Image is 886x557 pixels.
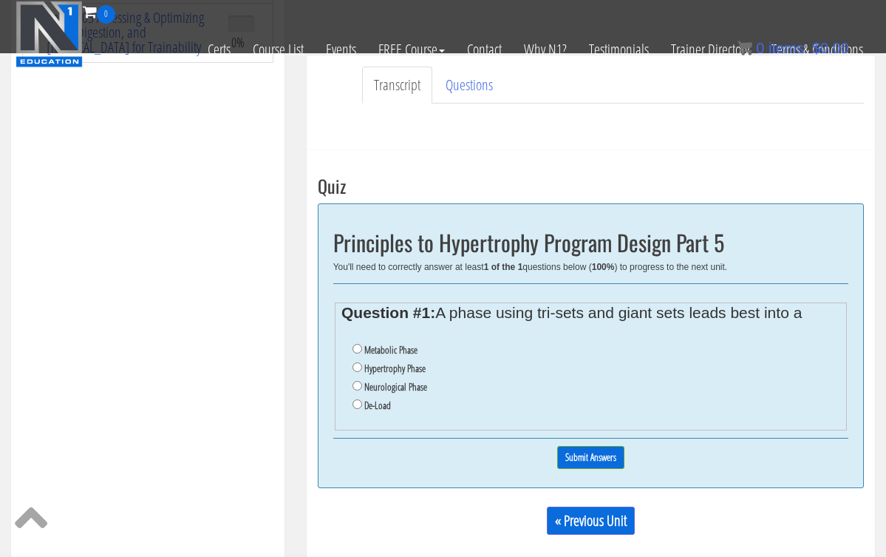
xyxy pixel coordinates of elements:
[364,344,418,356] label: Metabolic Phase
[333,262,848,272] div: You'll need to correctly answer at least questions below ( ) to progress to the next unit.
[547,507,635,535] a: « Previous Unit
[434,67,505,104] a: Questions
[760,24,874,75] a: Terms & Conditions
[812,40,849,56] bdi: 0.00
[769,40,808,56] span: items:
[242,24,315,75] a: Course List
[362,67,432,104] a: Transcript
[333,230,848,254] h2: Principles to Hypertrophy Program Design Part 5
[364,399,391,411] label: De-Load
[315,24,367,75] a: Events
[484,262,523,272] b: 1 of the 1
[557,446,624,469] input: Submit Answers
[756,40,764,56] span: 0
[737,41,752,55] img: icon11.png
[197,24,242,75] a: Certs
[83,1,115,21] a: 0
[456,24,513,75] a: Contact
[578,24,660,75] a: Testimonials
[660,24,760,75] a: Trainer Directory
[513,24,578,75] a: Why N1?
[341,307,840,319] legend: A phase using tri-sets and giant sets leads best into a
[737,40,849,56] a: 0 items: $0.00
[367,24,456,75] a: FREE Course
[592,262,615,272] b: 100%
[364,362,426,374] label: Hypertrophy Phase
[318,176,864,195] h3: Quiz
[812,40,820,56] span: $
[364,381,427,393] label: Neurological Phase
[341,304,435,321] strong: Question #1:
[97,5,115,24] span: 0
[16,1,83,67] img: n1-education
